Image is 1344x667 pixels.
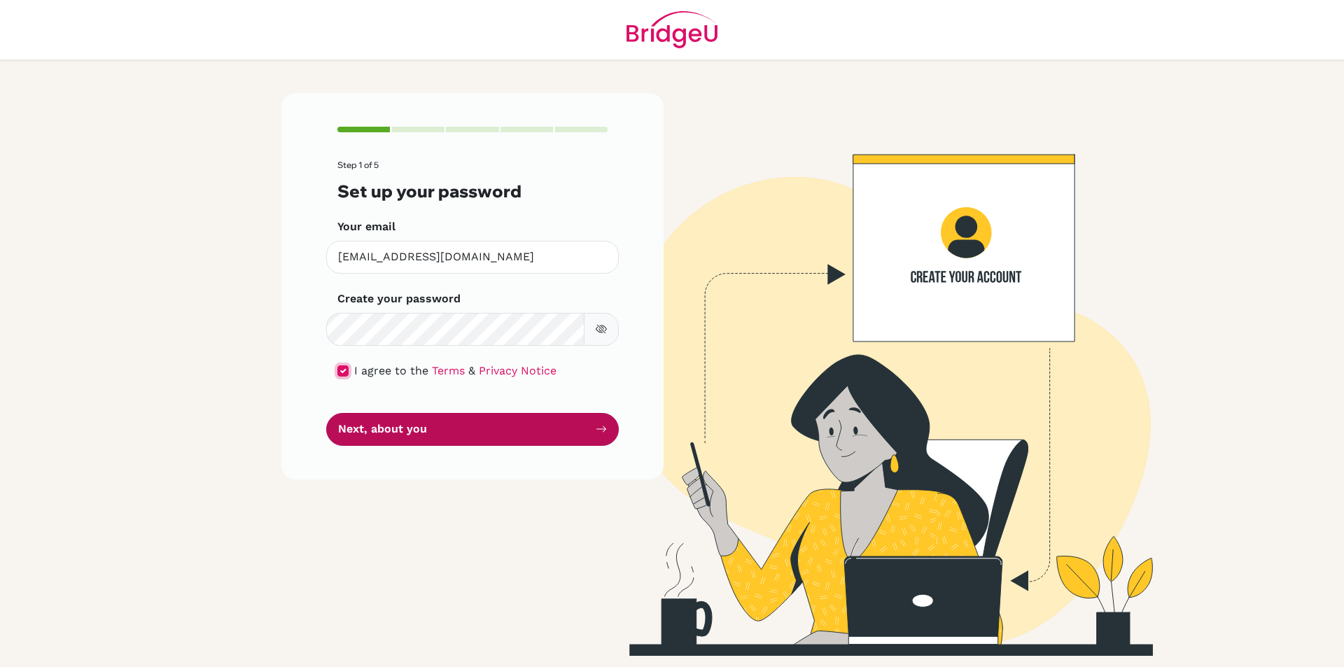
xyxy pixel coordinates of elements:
span: I agree to the [354,364,428,377]
label: Your email [337,218,395,235]
label: Create your password [337,290,461,307]
span: Step 1 of 5 [337,160,379,170]
h3: Set up your password [337,181,608,202]
input: Insert your email* [326,241,619,274]
img: Create your account [472,93,1270,656]
button: Next, about you [326,413,619,446]
a: Terms [432,364,465,377]
span: & [468,364,475,377]
a: Privacy Notice [479,364,556,377]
